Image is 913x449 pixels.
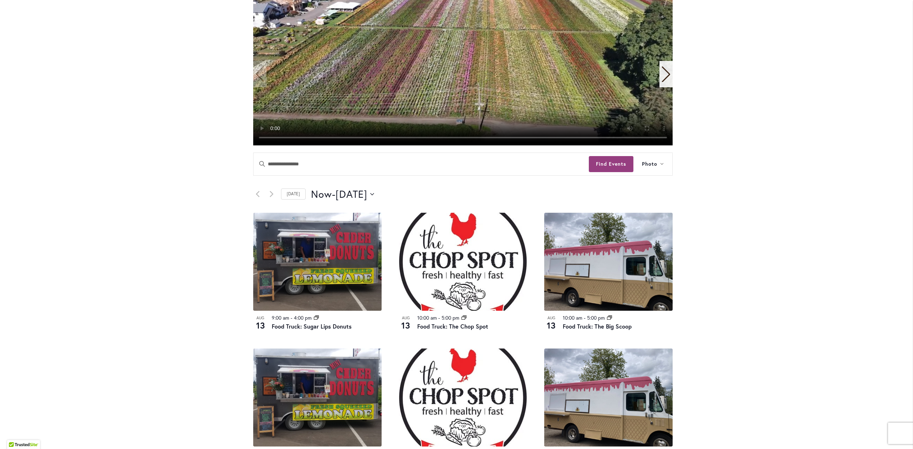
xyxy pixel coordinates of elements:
time: 5:00 pm [442,314,459,321]
input: Enter Keyword. Search for events by Keyword. [254,153,589,175]
span: 13 [544,319,558,331]
span: - [438,314,440,321]
time: 9:00 am [272,314,289,321]
img: Food Truck: The Big Scoop [544,349,673,447]
span: Now [311,187,332,201]
time: 10:00 am [563,314,582,321]
a: Click to select today's date [281,189,306,200]
span: Aug [544,315,558,321]
span: Aug [253,315,267,321]
img: THE CHOP SPOT PDX – Food Truck [399,349,527,447]
button: Photo [633,153,672,175]
img: Food Truck: Sugar Lips Apple Cider Donuts [253,349,382,447]
a: Food Truck: The Chop Spot [417,322,488,330]
span: Aug [399,315,413,321]
img: THE CHOP SPOT PDX – Food Truck [399,213,527,311]
img: Food Truck: The Big Scoop [544,213,673,311]
time: 5:00 pm [587,314,605,321]
span: - [291,314,292,321]
span: [DATE] [336,187,367,201]
a: Food Truck: The Big Scoop [563,322,632,330]
button: Click to toggle datepicker [311,187,374,201]
time: 4:00 pm [294,314,312,321]
span: 13 [253,319,267,331]
a: Food Truck: Sugar Lips Donuts [272,322,352,330]
iframe: Launch Accessibility Center [5,424,25,444]
span: 13 [399,319,413,331]
a: Previous Events [253,190,262,198]
img: Food Truck: Sugar Lips Apple Cider Donuts [253,213,382,311]
button: Find Events [589,156,633,172]
span: Photo [642,160,657,168]
a: Next Events [267,190,276,198]
span: - [332,187,336,201]
time: 10:00 am [417,314,437,321]
span: - [584,314,586,321]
